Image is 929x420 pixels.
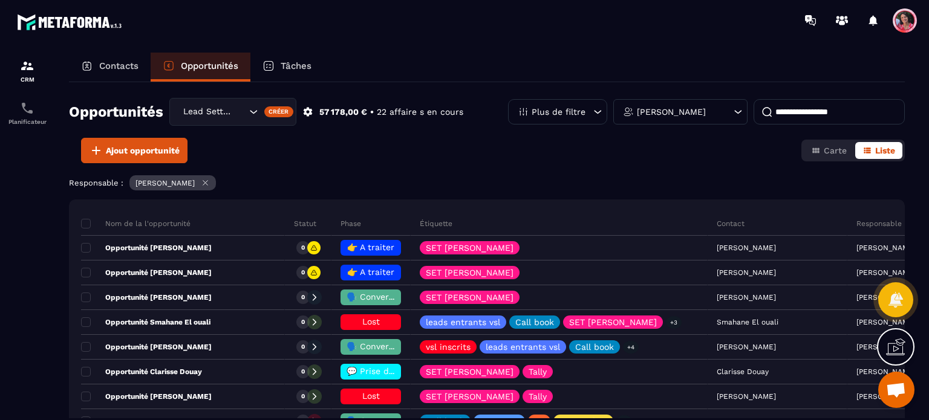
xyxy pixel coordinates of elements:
[362,317,380,326] span: Lost
[717,219,745,228] p: Contact
[301,318,305,326] p: 0
[281,60,311,71] p: Tâches
[81,292,212,302] p: Opportunité [PERSON_NAME]
[426,318,500,326] p: leads entrants vsl
[81,243,212,253] p: Opportunité [PERSON_NAME]
[301,343,305,351] p: 0
[426,293,513,302] p: SET [PERSON_NAME]
[569,318,657,326] p: SET [PERSON_NAME]
[151,53,250,82] a: Opportunités
[81,219,191,228] p: Nom de la l'opportunité
[875,146,895,155] span: Liste
[81,317,210,327] p: Opportunité Smahane El ouali
[69,100,163,124] h2: Opportunités
[426,343,471,351] p: vsl inscrits
[856,343,916,351] p: [PERSON_NAME]
[301,244,305,252] p: 0
[878,372,914,408] div: Ouvrir le chat
[347,242,394,252] span: 👉 A traiter
[264,106,294,117] div: Créer
[824,146,847,155] span: Carte
[81,367,202,376] p: Opportunité Clarisse Douay
[181,60,238,71] p: Opportunités
[341,219,361,228] p: Phase
[69,53,151,82] a: Contacts
[377,106,463,118] p: 22 affaire s en cours
[623,341,639,354] p: +4
[20,101,34,115] img: scheduler
[515,318,554,326] p: Call book
[319,106,367,118] p: 57 178,00 €
[856,367,916,376] p: [PERSON_NAME]
[426,367,513,376] p: SET [PERSON_NAME]
[294,219,316,228] p: Statut
[426,392,513,401] p: SET [PERSON_NAME]
[370,106,374,118] p: •
[532,108,585,116] p: Plus de filtre
[856,293,916,302] p: [PERSON_NAME]
[250,53,324,82] a: Tâches
[529,367,547,376] p: Tally
[420,219,452,228] p: Étiquette
[180,105,234,118] span: Lead Setting
[855,142,902,159] button: Liste
[666,316,682,329] p: +3
[99,60,139,71] p: Contacts
[301,268,305,277] p: 0
[301,392,305,401] p: 0
[426,268,513,277] p: SET [PERSON_NAME]
[81,268,212,277] p: Opportunité [PERSON_NAME]
[637,108,706,116] p: [PERSON_NAME]
[135,179,195,187] p: [PERSON_NAME]
[3,76,51,83] p: CRM
[347,341,454,351] span: 🗣️ Conversation en cours
[81,138,187,163] button: Ajout opportunité
[106,144,180,157] span: Ajout opportunité
[347,366,467,376] span: 💬 Prise de contact effectué
[301,367,305,376] p: 0
[81,342,212,352] p: Opportunité [PERSON_NAME]
[69,178,123,187] p: Responsable :
[81,392,212,401] p: Opportunité [PERSON_NAME]
[347,267,394,277] span: 👉 A traiter
[3,50,51,92] a: formationformationCRM
[856,392,916,401] p: [PERSON_NAME]
[20,59,34,73] img: formation
[17,11,126,33] img: logo
[856,268,916,277] p: [PERSON_NAME]
[426,244,513,252] p: SET [PERSON_NAME]
[301,293,305,302] p: 0
[529,392,547,401] p: Tally
[234,105,246,118] input: Search for option
[3,118,51,125] p: Planificateur
[856,244,916,252] p: [PERSON_NAME]
[856,219,902,228] p: Responsable
[804,142,854,159] button: Carte
[575,343,614,351] p: Call book
[347,292,454,302] span: 🗣️ Conversation en cours
[486,343,560,351] p: leads entrants vsl
[3,92,51,134] a: schedulerschedulerPlanificateur
[169,98,296,126] div: Search for option
[362,391,380,401] span: Lost
[856,318,916,326] p: [PERSON_NAME]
